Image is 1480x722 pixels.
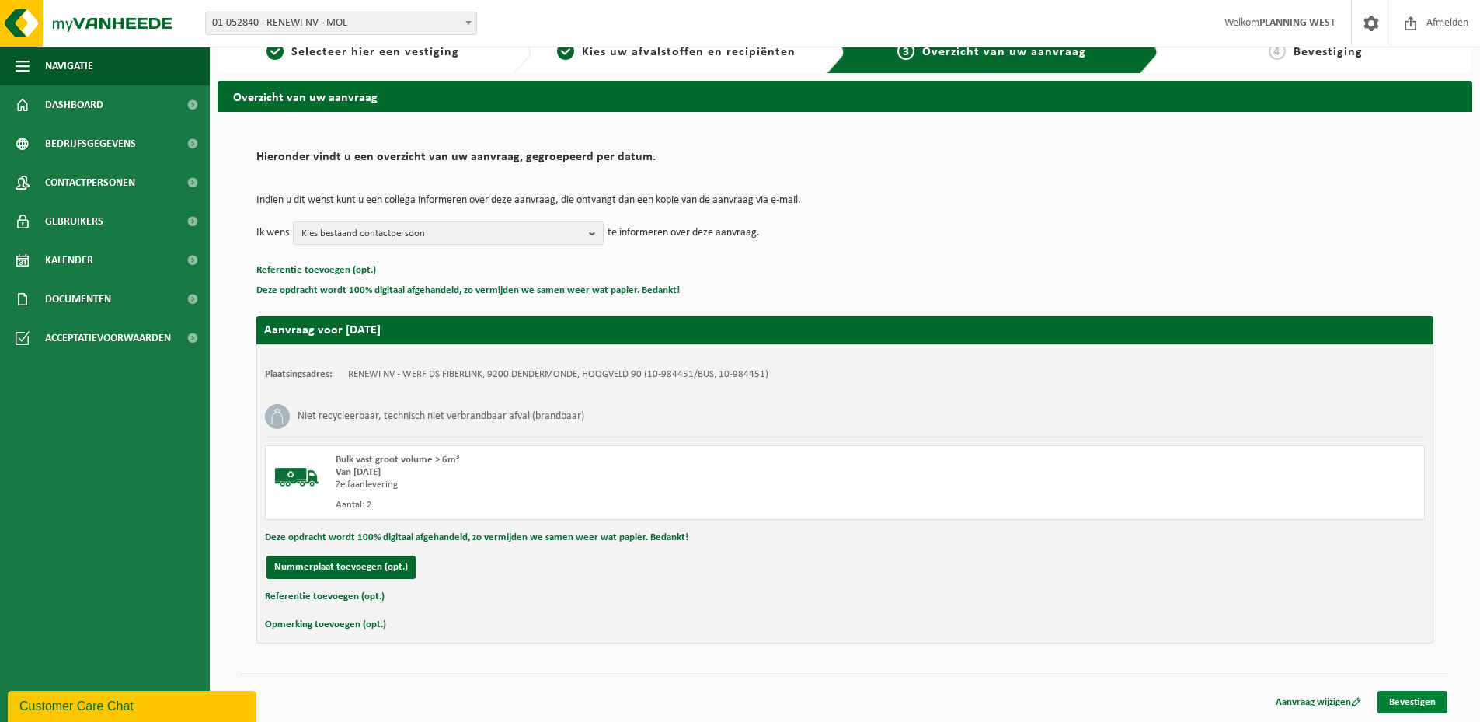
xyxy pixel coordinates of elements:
p: te informeren over deze aanvraag. [608,221,760,245]
span: 1 [266,43,284,60]
span: Documenten [45,280,111,319]
span: 3 [897,43,914,60]
span: Bevestiging [1294,46,1363,58]
a: 1Selecteer hier een vestiging [225,43,500,61]
button: Deze opdracht wordt 100% digitaal afgehandeld, zo vermijden we samen weer wat papier. Bedankt! [265,528,688,548]
button: Referentie toevoegen (opt.) [265,587,385,607]
span: Acceptatievoorwaarden [45,319,171,358]
a: 2Kies uw afvalstoffen en recipiënten [539,43,814,61]
span: Contactpersonen [45,163,135,202]
span: Kies uw afvalstoffen en recipiënten [582,46,796,58]
h2: Overzicht van uw aanvraag [218,81,1472,111]
span: 4 [1269,43,1286,60]
p: Indien u dit wenst kunt u een collega informeren over deze aanvraag, die ontvangt dan een kopie v... [256,195,1433,206]
h2: Hieronder vindt u een overzicht van uw aanvraag, gegroepeerd per datum. [256,151,1433,172]
span: Selecteer hier een vestiging [291,46,459,58]
strong: PLANNING WEST [1259,17,1335,29]
strong: Van [DATE] [336,467,381,477]
span: Bedrijfsgegevens [45,124,136,163]
span: Kies bestaand contactpersoon [301,222,583,246]
button: Opmerking toevoegen (opt.) [265,615,386,635]
button: Deze opdracht wordt 100% digitaal afgehandeld, zo vermijden we samen weer wat papier. Bedankt! [256,281,680,301]
button: Nummerplaat toevoegen (opt.) [266,556,416,579]
span: Dashboard [45,85,103,124]
iframe: chat widget [8,688,259,722]
h3: Niet recycleerbaar, technisch niet verbrandbaar afval (brandbaar) [298,404,584,429]
a: Aanvraag wijzigen [1264,691,1373,713]
p: Ik wens [256,221,289,245]
td: RENEWI NV - WERF DS FIBERLINK, 9200 DENDERMONDE, HOOGVELD 90 (10-984451/BUS, 10-984451) [348,368,768,381]
span: Navigatie [45,47,93,85]
strong: Plaatsingsadres: [265,369,333,379]
strong: Aanvraag voor [DATE] [264,324,381,337]
img: BL-SO-LV.png [273,454,320,501]
span: Overzicht van uw aanvraag [922,46,1086,58]
span: 2 [557,43,574,60]
button: Referentie toevoegen (opt.) [256,260,376,281]
button: Kies bestaand contactpersoon [293,221,604,245]
span: Bulk vast groot volume > 6m³ [336,455,459,465]
span: 01-052840 - RENEWI NV - MOL [206,12,476,34]
div: Zelfaanlevering [336,479,907,491]
a: Bevestigen [1377,691,1447,713]
div: Aantal: 2 [336,499,907,511]
span: Kalender [45,241,93,280]
span: Gebruikers [45,202,103,241]
span: 01-052840 - RENEWI NV - MOL [205,12,477,35]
